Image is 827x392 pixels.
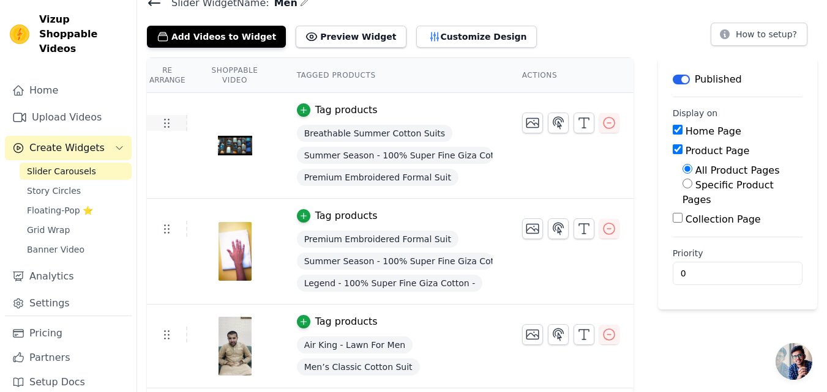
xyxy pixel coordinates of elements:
[5,78,132,103] a: Home
[27,243,84,256] span: Banner Video
[297,125,453,142] span: Breathable Summer Cotton Suits
[27,204,93,216] span: Floating-Pop ⭐
[695,72,742,87] p: Published
[20,182,132,199] a: Story Circles
[711,31,807,43] a: How to setup?
[218,317,252,375] img: vizup-images-1e97.png
[686,213,761,225] label: Collection Page
[29,141,105,155] span: Create Widgets
[27,185,81,197] span: Story Circles
[20,202,132,219] a: Floating-Pop ⭐
[5,346,132,370] a: Partners
[218,116,252,175] img: vizup-images-98a6.png
[297,147,493,164] span: Summer Season - 100% Super Fine Giza Cotton -
[686,125,741,137] label: Home Page
[282,58,507,93] th: Tagged Products
[27,224,70,236] span: Grid Wrap
[297,169,458,186] span: Premium Embroidered Formal Suit
[5,321,132,346] a: Pricing
[147,58,187,93] th: Re Arrange
[695,165,780,176] label: All Product Pages
[297,253,493,270] span: Summer Season - 100% Super Fine Giza Cotton -
[5,105,132,130] a: Upload Videos
[10,24,29,44] img: Vizup
[297,314,378,329] button: Tag products
[20,221,132,239] a: Grid Wrap
[776,343,812,380] a: Open chat
[218,222,252,281] img: vizup-images-3037.png
[673,247,803,259] label: Priority
[686,145,750,157] label: Product Page
[5,264,132,289] a: Analytics
[5,291,132,316] a: Settings
[297,358,420,375] span: Men’s Classic Cotton Suit
[673,107,718,119] legend: Display on
[187,58,282,93] th: Shoppable Video
[27,165,96,177] span: Slider Carousels
[297,209,378,223] button: Tag products
[147,26,286,48] button: Add Videos to Widget
[711,23,807,46] button: How to setup?
[315,103,378,117] div: Tag products
[20,163,132,180] a: Slider Carousels
[315,314,378,329] div: Tag products
[296,26,406,48] button: Preview Widget
[297,275,483,292] span: Legend - 100% Super Fine Giza Cotton -
[297,231,458,248] span: Premium Embroidered Formal Suit
[297,103,378,117] button: Tag products
[416,26,537,48] button: Customize Design
[683,179,774,205] label: Specific Product Pages
[522,218,543,239] button: Change Thumbnail
[522,324,543,345] button: Change Thumbnail
[507,58,634,93] th: Actions
[20,241,132,258] a: Banner Video
[297,336,413,353] span: Air King - Lawn For Men
[5,136,132,160] button: Create Widgets
[522,113,543,133] button: Change Thumbnail
[315,209,378,223] div: Tag products
[39,12,127,56] span: Vizup Shoppable Videos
